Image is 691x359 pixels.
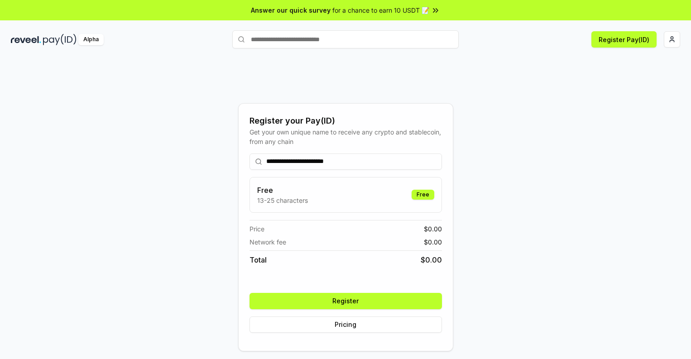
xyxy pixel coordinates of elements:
[250,224,264,234] span: Price
[251,5,331,15] span: Answer our quick survey
[412,190,434,200] div: Free
[250,237,286,247] span: Network fee
[250,293,442,309] button: Register
[78,34,104,45] div: Alpha
[421,254,442,265] span: $ 0.00
[250,127,442,146] div: Get your own unique name to receive any crypto and stablecoin, from any chain
[250,316,442,333] button: Pricing
[11,34,41,45] img: reveel_dark
[250,254,267,265] span: Total
[332,5,429,15] span: for a chance to earn 10 USDT 📝
[591,31,657,48] button: Register Pay(ID)
[257,196,308,205] p: 13-25 characters
[424,237,442,247] span: $ 0.00
[43,34,77,45] img: pay_id
[257,185,308,196] h3: Free
[424,224,442,234] span: $ 0.00
[250,115,442,127] div: Register your Pay(ID)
